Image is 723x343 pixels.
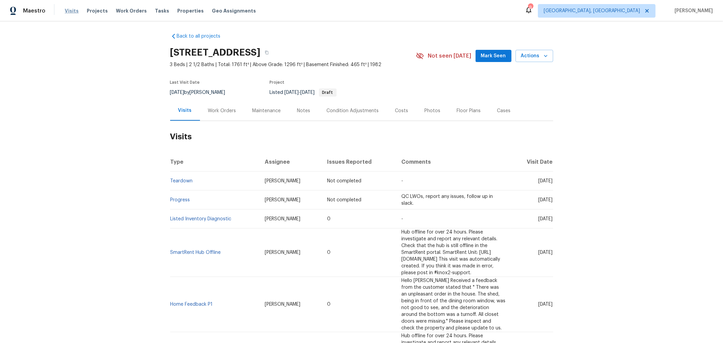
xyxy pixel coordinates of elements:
span: [DATE] [539,198,553,202]
a: Progress [170,198,190,202]
a: Teardown [170,179,193,183]
span: Not seen [DATE] [428,53,471,59]
span: Geo Assignments [212,7,256,14]
a: Back to all projects [170,33,235,40]
span: [PERSON_NAME] [265,250,301,255]
span: [PERSON_NAME] [265,302,301,307]
span: Last Visit Date [170,80,200,84]
div: Notes [297,107,310,114]
span: Draft [320,90,336,95]
th: Assignee [260,153,322,171]
span: 0 [327,302,330,307]
span: - [401,217,403,221]
span: 0 [327,250,330,255]
div: Costs [395,107,408,114]
div: Maintenance [253,107,281,114]
span: [DATE] [539,302,553,307]
span: [PERSON_NAME] [265,217,301,221]
span: Work Orders [116,7,147,14]
span: Mark Seen [481,52,506,60]
span: [DATE] [539,250,553,255]
div: Visits [178,107,192,114]
h2: Visits [170,121,553,153]
span: [GEOGRAPHIC_DATA], [GEOGRAPHIC_DATA] [544,7,640,14]
span: [DATE] [170,90,184,95]
span: Project [270,80,285,84]
button: Mark Seen [476,50,511,62]
span: Projects [87,7,108,14]
th: Visit Date [511,153,553,171]
div: Floor Plans [457,107,481,114]
span: - [285,90,315,95]
span: Not completed [327,198,361,202]
div: Photos [425,107,441,114]
span: Maestro [23,7,45,14]
th: Comments [396,153,511,171]
span: [DATE] [301,90,315,95]
span: [DATE] [539,217,553,221]
span: QC LWOs, report any issues, follow up in slack. [401,194,493,206]
span: - [401,179,403,183]
div: by [PERSON_NAME] [170,88,234,97]
a: Home Feedback P1 [170,302,213,307]
div: Work Orders [208,107,236,114]
span: Tasks [155,8,169,13]
div: Cases [497,107,511,114]
span: [PERSON_NAME] [265,179,301,183]
span: Visits [65,7,79,14]
span: [DATE] [539,179,553,183]
div: Condition Adjustments [327,107,379,114]
span: Hello [PERSON_NAME] Received a feedback from the customer stated that " There was an unpleasant o... [401,278,505,330]
a: Listed Inventory Diagnostic [170,217,232,221]
span: Properties [177,7,204,14]
button: Copy Address [261,46,273,59]
span: Not completed [327,179,361,183]
th: Issues Reported [322,153,396,171]
th: Type [170,153,260,171]
span: 3 Beds | 2 1/2 Baths | Total: 1761 ft² | Above Grade: 1296 ft² | Basement Finished: 465 ft² | 1982 [170,61,416,68]
span: Listed [270,90,337,95]
span: 0 [327,217,330,221]
span: [PERSON_NAME] [672,7,713,14]
a: SmartRent Hub Offline [170,250,221,255]
h2: [STREET_ADDRESS] [170,49,261,56]
span: [DATE] [285,90,299,95]
span: Hub offline for over 24 hours. Please investigate and report any relevant details. Check that the... [401,230,500,275]
div: 9 [528,4,533,11]
span: Actions [521,52,548,60]
span: [PERSON_NAME] [265,198,301,202]
button: Actions [516,50,553,62]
